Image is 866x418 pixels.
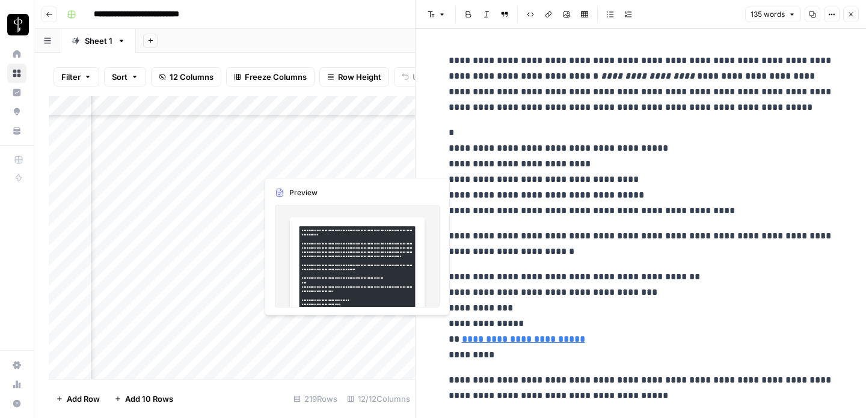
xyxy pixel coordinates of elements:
div: 219 Rows [289,389,342,408]
a: Sheet 1 [61,29,136,53]
a: Insights [7,83,26,102]
button: Filter [54,67,99,86]
span: Filter [61,71,81,83]
button: 12 Columns [151,67,221,86]
a: Your Data [7,121,26,141]
div: 12/12 Columns [342,389,415,408]
button: 135 words [745,7,801,22]
a: Home [7,44,26,64]
img: LP Production Workloads Logo [7,14,29,35]
span: 135 words [751,9,785,20]
button: Workspace: LP Production Workloads [7,10,26,40]
span: Add 10 Rows [125,393,173,405]
button: Row Height [319,67,389,86]
span: 12 Columns [170,71,213,83]
button: Add Row [49,389,107,408]
span: Freeze Columns [245,71,307,83]
a: Usage [7,375,26,394]
a: Opportunities [7,102,26,121]
span: Add Row [67,393,100,405]
button: Help + Support [7,394,26,413]
button: Freeze Columns [226,67,315,86]
button: Sort [104,67,146,86]
span: Sort [112,71,127,83]
a: Browse [7,64,26,83]
div: Sheet 1 [85,35,112,47]
span: Row Height [338,71,381,83]
button: Add 10 Rows [107,389,180,408]
button: Undo [394,67,441,86]
a: Settings [7,356,26,375]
